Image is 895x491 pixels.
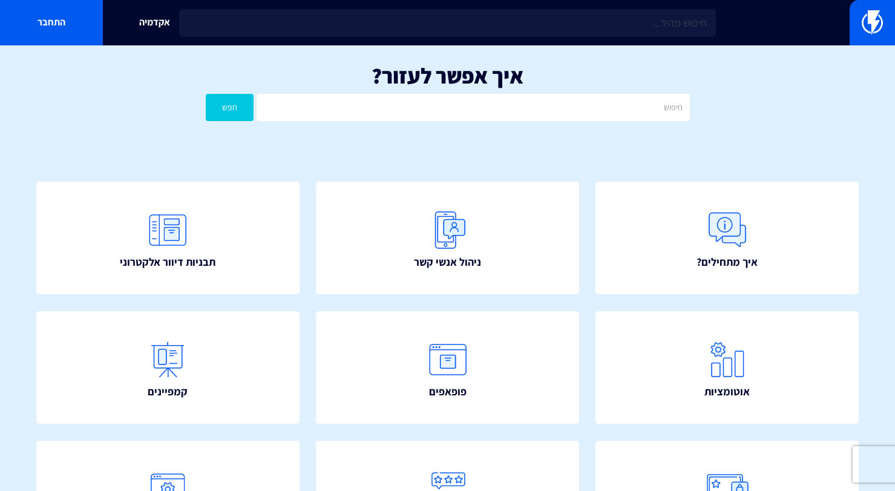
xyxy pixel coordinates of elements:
a: אוטומציות [595,311,859,424]
span: ניהול אנשי קשר [414,254,481,270]
h1: איך אפשר לעזור? [18,64,877,88]
span: פופאפים [429,384,467,400]
span: תבניות דיוור אלקטרוני [120,254,215,270]
span: אוטומציות [704,384,750,400]
a: ניהול אנשי קשר [316,182,579,295]
button: חפש [206,94,254,121]
input: חיפוש מהיר... [179,9,716,37]
span: קמפיינים [148,384,188,400]
a: קמפיינים [36,311,300,424]
span: איך מתחילים? [697,254,758,270]
a: פופאפים [316,311,579,424]
a: איך מתחילים? [595,182,859,295]
input: חיפוש [257,94,689,121]
a: תבניות דיוור אלקטרוני [36,182,300,295]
